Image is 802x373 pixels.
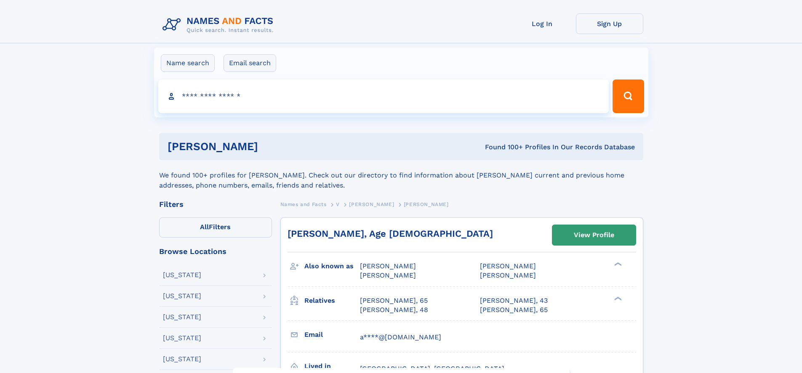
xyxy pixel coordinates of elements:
[480,271,536,279] span: [PERSON_NAME]
[552,225,636,245] a: View Profile
[200,223,209,231] span: All
[371,143,635,152] div: Found 100+ Profiles In Our Records Database
[576,13,643,34] a: Sign Up
[288,228,493,239] a: [PERSON_NAME], Age [DEMOGRAPHIC_DATA]
[159,160,643,190] div: We found 100+ profiles for [PERSON_NAME]. Check out our directory to find information about [PERS...
[480,262,536,270] span: [PERSON_NAME]
[280,199,327,209] a: Names and Facts
[159,201,272,208] div: Filters
[163,335,201,341] div: [US_STATE]
[360,365,504,373] span: [GEOGRAPHIC_DATA], [GEOGRAPHIC_DATA]
[163,356,201,362] div: [US_STATE]
[159,13,280,36] img: Logo Names and Facts
[360,305,428,315] a: [PERSON_NAME], 48
[509,13,576,34] a: Log In
[360,296,428,305] a: [PERSON_NAME], 65
[304,328,360,342] h3: Email
[349,199,394,209] a: [PERSON_NAME]
[574,225,614,245] div: View Profile
[336,201,340,207] span: V
[480,305,548,315] a: [PERSON_NAME], 65
[404,201,449,207] span: [PERSON_NAME]
[304,294,360,308] h3: Relatives
[612,296,622,301] div: ❯
[224,54,276,72] label: Email search
[168,141,372,152] h1: [PERSON_NAME]
[161,54,215,72] label: Name search
[336,199,340,209] a: V
[360,262,416,270] span: [PERSON_NAME]
[349,201,394,207] span: [PERSON_NAME]
[163,272,201,278] div: [US_STATE]
[159,248,272,255] div: Browse Locations
[163,314,201,320] div: [US_STATE]
[304,259,360,273] h3: Also known as
[360,271,416,279] span: [PERSON_NAME]
[480,296,548,305] a: [PERSON_NAME], 43
[158,79,609,113] input: search input
[612,262,622,267] div: ❯
[613,79,644,113] button: Search Button
[163,293,201,299] div: [US_STATE]
[159,217,272,238] label: Filters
